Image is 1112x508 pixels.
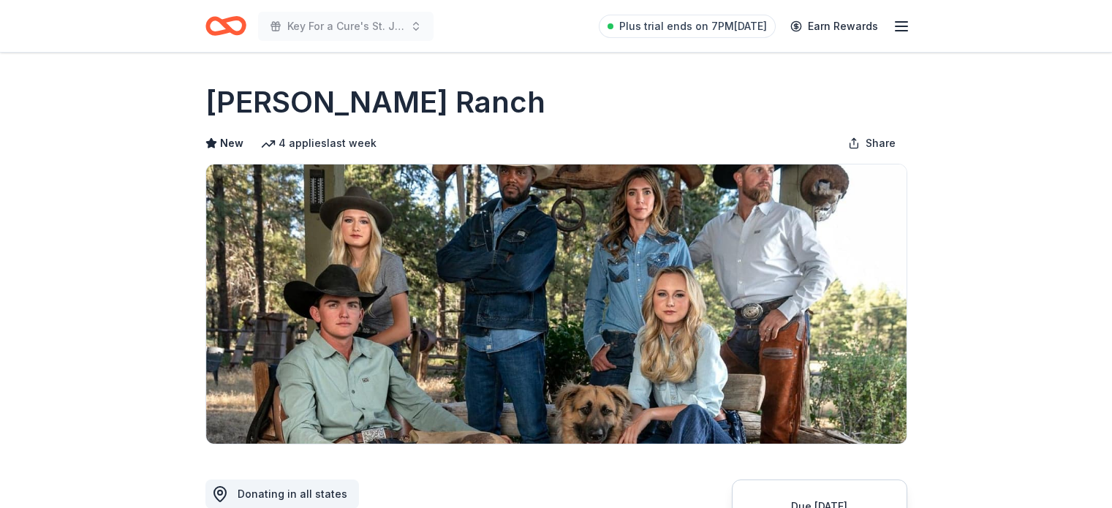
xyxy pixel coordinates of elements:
div: 4 applies last week [261,134,377,152]
a: Home [205,9,246,43]
button: Share [836,129,907,158]
a: Earn Rewards [782,13,887,39]
a: Plus trial ends on 7PM[DATE] [599,15,776,38]
span: Share [866,134,896,152]
h1: [PERSON_NAME] Ranch [205,82,545,123]
span: New [220,134,243,152]
span: Plus trial ends on 7PM[DATE] [619,18,767,35]
button: Key For a Cure's St. Jude Golf Tournament [258,12,434,41]
img: Image for Kimes Ranch [206,164,907,444]
span: Donating in all states [238,488,347,500]
span: Key For a Cure's St. Jude Golf Tournament [287,18,404,35]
